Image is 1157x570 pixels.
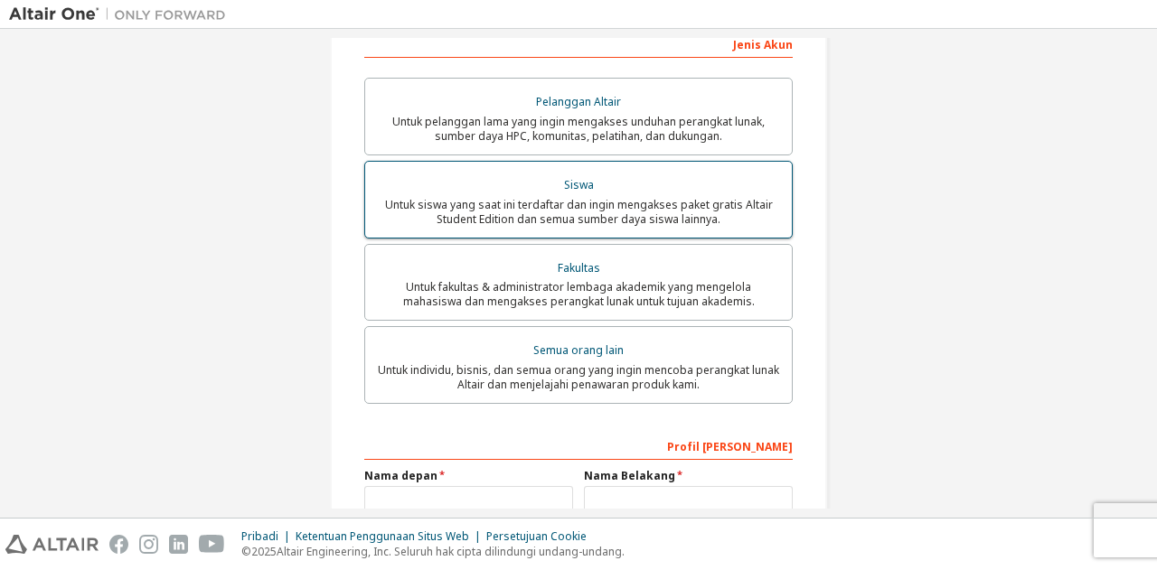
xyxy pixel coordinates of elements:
[584,468,675,483] font: Nama Belakang
[9,5,235,23] img: Altair Satu
[385,197,773,227] font: Untuk siswa yang saat ini terdaftar dan ingin mengakses paket gratis Altair Student Edition dan s...
[241,528,278,544] font: Pribadi
[241,544,251,559] font: ©
[733,37,793,52] font: Jenis Akun
[403,279,755,309] font: Untuk fakultas & administrator lembaga akademik yang mengelola mahasiswa dan mengakses perangkat ...
[486,528,587,544] font: Persetujuan Cookie
[667,439,793,454] font: Profil [PERSON_NAME]
[296,528,469,544] font: Ketentuan Penggunaan Situs Web
[564,177,594,192] font: Siswa
[558,260,600,276] font: Fakultas
[378,362,779,392] font: Untuk individu, bisnis, dan semua orang yang ingin mencoba perangkat lunak Altair dan menjelajahi...
[536,94,621,109] font: Pelanggan Altair
[109,535,128,554] img: facebook.svg
[169,535,188,554] img: linkedin.svg
[199,535,225,554] img: youtube.svg
[533,342,624,358] font: Semua orang lain
[5,535,99,554] img: altair_logo.svg
[364,468,437,483] font: Nama depan
[251,544,277,559] font: 2025
[139,535,158,554] img: instagram.svg
[277,544,625,559] font: Altair Engineering, Inc. Seluruh hak cipta dilindungi undang-undang.
[392,114,765,144] font: Untuk pelanggan lama yang ingin mengakses unduhan perangkat lunak, sumber daya HPC, komunitas, pe...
